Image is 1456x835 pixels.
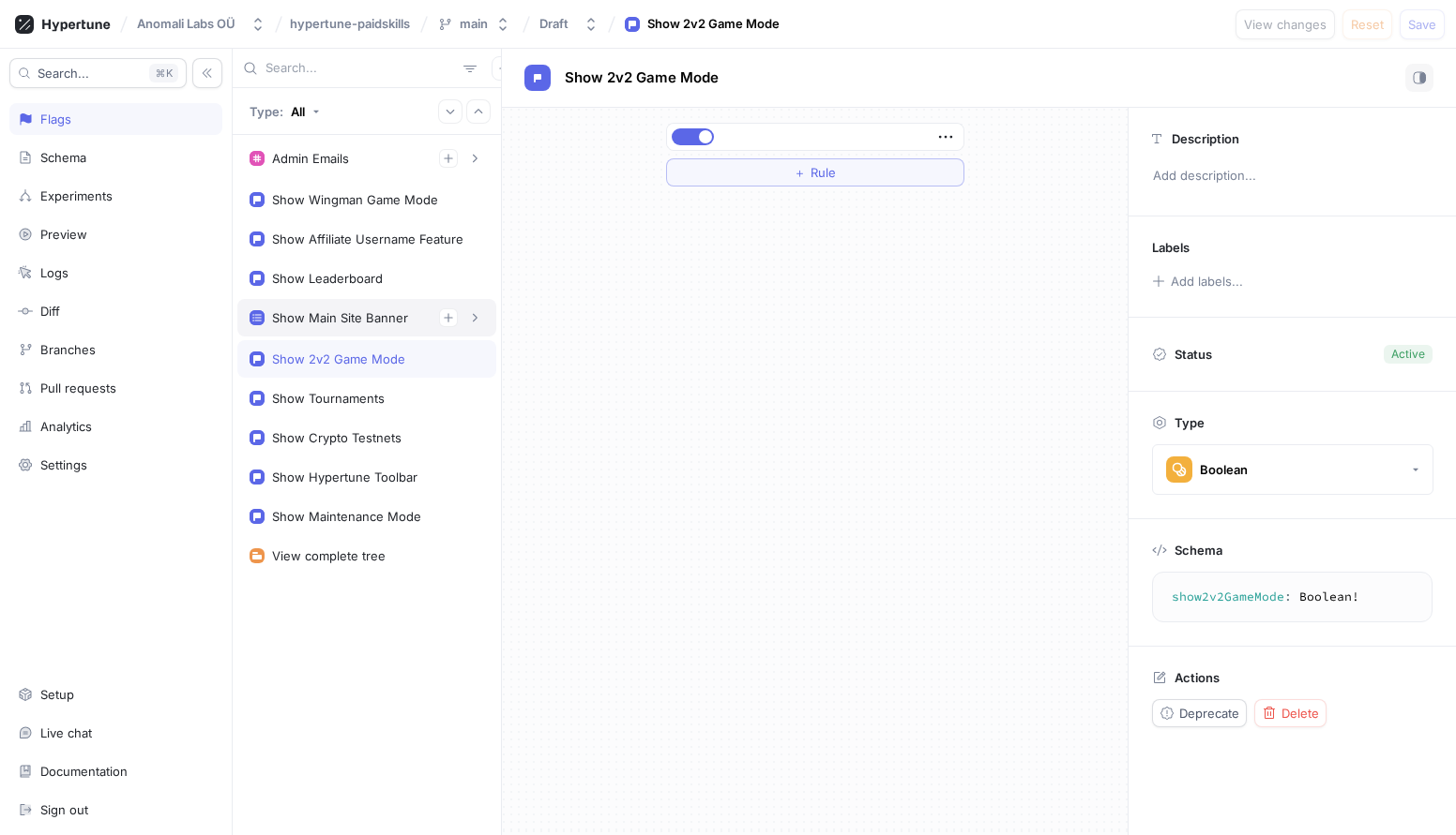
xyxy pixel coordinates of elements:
[272,310,408,325] div: Show Main Site Banner
[291,104,305,119] div: All
[811,167,836,178] span: Rule
[1179,708,1239,719] span: Deprecate
[1254,699,1327,727] button: Delete
[1160,580,1424,614] textarea: show2v2GameMode: Boolean!
[40,265,68,280] div: Logs
[129,8,273,39] button: Anomali Labs OÜ
[272,430,402,445] div: Show Crypto Testnets
[1175,415,1205,430] p: Type
[40,150,86,165] div: Schema
[1152,699,1247,727] button: Deprecate
[40,725,92,740] div: Live chat
[272,470,417,485] div: Show Hypertune Toolbar
[40,304,60,319] div: Diff
[40,457,87,472] div: Settings
[430,8,518,39] button: main
[1236,9,1335,39] button: View changes
[1175,670,1220,685] p: Actions
[40,419,92,434] div: Analytics
[272,351,405,366] div: Show 2v2 Game Mode
[1200,462,1248,478] div: Boolean
[1391,346,1425,363] div: Active
[1152,444,1433,495] button: Boolean
[666,158,964,186] button: ＋Rule
[1145,160,1440,192] p: Add description...
[272,548,386,563] div: View complete tree
[272,231,463,246] div: Show Affiliate Username Feature
[250,104,283,119] p: Type:
[539,16,569,32] div: Draft
[40,342,96,357] div: Branches
[1145,269,1249,293] button: Add labels...
[565,70,719,85] span: Show 2v2 Game Mode
[290,17,410,30] span: hypertune-paidskills
[1152,240,1190,255] p: Labels
[1282,708,1319,719] span: Delete
[40,764,128,779] div: Documentation
[9,755,222,787] a: Documentation
[272,271,383,286] div: Show Leaderboard
[1244,19,1327,30] span: View changes
[272,192,438,207] div: Show Wingman Game Mode
[1351,19,1384,30] span: Reset
[460,16,488,32] div: main
[1408,19,1436,30] span: Save
[532,8,606,39] button: Draft
[40,687,74,702] div: Setup
[438,99,463,124] button: Expand all
[40,380,116,395] div: Pull requests
[1175,543,1222,558] p: Schema
[1175,341,1212,367] p: Status
[647,15,780,34] div: Show 2v2 Game Mode
[272,509,421,524] div: Show Maintenance Mode
[40,227,87,242] div: Preview
[38,67,89,79] span: Search...
[466,99,491,124] button: Collapse all
[40,802,88,817] div: Sign out
[9,58,187,88] button: Search...K
[794,167,806,178] span: ＋
[265,59,456,78] input: Search...
[40,112,71,127] div: Flags
[149,64,178,82] div: K
[40,188,113,203] div: Experiments
[272,151,349,166] div: Admin Emails
[1400,9,1445,39] button: Save
[243,95,326,127] button: Type: All
[137,16,235,32] div: Anomali Labs OÜ
[1172,131,1239,146] p: Description
[1342,9,1392,39] button: Reset
[272,391,385,406] div: Show Tournaments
